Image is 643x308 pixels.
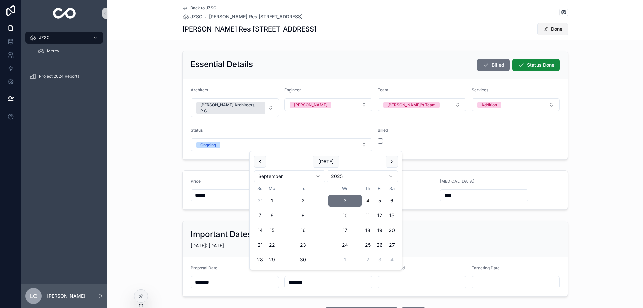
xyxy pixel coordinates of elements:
[254,254,266,266] button: Sunday, September 28th, 2025
[374,209,386,222] button: Friday, September 12th, 2025
[254,185,398,266] table: September 2025
[191,59,253,70] h2: Essential Details
[294,102,327,108] div: [PERSON_NAME]
[386,239,398,251] button: Saturday, September 27th, 2025
[374,195,386,207] button: Friday, September 5th, 2025
[191,128,203,133] span: Status
[339,254,351,266] button: Wednesday, October 1st, 2025
[254,239,266,251] button: Sunday, September 21st, 2025
[21,27,107,91] div: scrollable content
[362,185,374,192] th: Thursday
[362,195,374,207] button: Today, Thursday, September 4th, 2025
[284,98,373,111] button: Select Button
[47,293,85,299] p: [PERSON_NAME]
[537,23,568,35] button: Done
[191,179,201,184] span: Price
[190,13,202,20] span: JZSC
[362,254,374,266] button: Thursday, October 2nd, 2025
[25,32,103,44] a: JZSC
[254,209,266,222] button: Sunday, September 7th, 2025
[472,98,560,111] button: Select Button
[386,224,398,236] button: Saturday, September 20th, 2025
[378,87,388,93] span: Team
[386,195,398,207] button: Saturday, September 6th, 2025
[191,229,252,240] h2: Important Dates
[266,195,278,207] button: Monday, September 1st, 2025
[378,98,466,111] button: Select Button
[191,265,217,270] span: Proposal Date
[254,195,266,207] button: Sunday, August 31st, 2025
[266,224,278,236] button: Monday, September 15th, 2025
[266,209,278,222] button: Monday, September 8th, 2025
[339,195,351,207] button: Wednesday, September 3rd, 2025, selected
[266,239,278,251] button: Monday, September 22nd, 2025
[254,224,266,236] button: Sunday, September 14th, 2025
[190,5,216,11] span: Back to JZSC
[182,24,316,34] h1: [PERSON_NAME] Res [STREET_ADDRESS]
[39,35,50,40] span: JZSC
[191,138,372,151] button: Select Button
[386,254,398,266] button: Saturday, October 4th, 2025
[254,185,266,192] th: Sunday
[53,8,76,19] img: App logo
[374,239,386,251] button: Friday, September 26th, 2025
[386,185,398,192] th: Saturday
[374,224,386,236] button: Friday, September 19th, 2025
[386,209,398,222] button: Saturday, September 13th, 2025
[284,87,301,93] span: Engineer
[512,59,560,71] button: Status Done
[191,243,224,248] span: [DATE]: [DATE]
[200,142,216,148] div: Ongoing
[39,74,79,79] span: Project 2024 Reports
[182,13,202,20] a: JZSC
[200,102,261,114] div: [PERSON_NAME] Architects, P.C.
[481,102,497,108] div: Addition
[362,209,374,222] button: Thursday, September 11th, 2025
[440,179,474,184] span: [MEDICAL_DATA]
[297,224,309,236] button: Tuesday, September 16th, 2025
[297,239,309,251] button: Tuesday, September 23rd, 2025
[472,87,488,93] span: Services
[313,156,339,168] button: [DATE]
[378,128,388,133] span: Billed
[328,185,362,192] th: Wednesday
[47,48,59,54] span: Mercy
[362,239,374,251] button: Thursday, September 25th, 2025
[33,45,103,57] a: Mercy
[191,98,279,117] button: Select Button
[492,62,504,68] span: Billed
[362,224,374,236] button: Thursday, September 18th, 2025
[374,254,386,266] button: Friday, October 3rd, 2025
[527,62,554,68] span: Status Done
[209,13,303,20] a: [PERSON_NAME] Res [STREET_ADDRESS]
[278,185,328,192] th: Tuesday
[30,292,37,300] span: LC
[339,224,351,236] button: Wednesday, September 17th, 2025
[191,87,208,93] span: Architect
[297,195,309,207] button: Tuesday, September 2nd, 2025
[387,102,436,108] div: [PERSON_NAME]'s Team
[25,70,103,82] a: Project 2024 Reports
[477,59,510,71] button: Billed
[297,209,309,222] button: Tuesday, September 9th, 2025
[182,5,216,11] a: Back to JZSC
[266,185,278,192] th: Monday
[266,254,278,266] button: Monday, September 29th, 2025
[374,185,386,192] th: Friday
[339,209,351,222] button: Wednesday, September 10th, 2025
[297,254,309,266] button: Tuesday, September 30th, 2025
[339,239,351,251] button: Wednesday, September 24th, 2025
[472,265,500,270] span: Targeting Date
